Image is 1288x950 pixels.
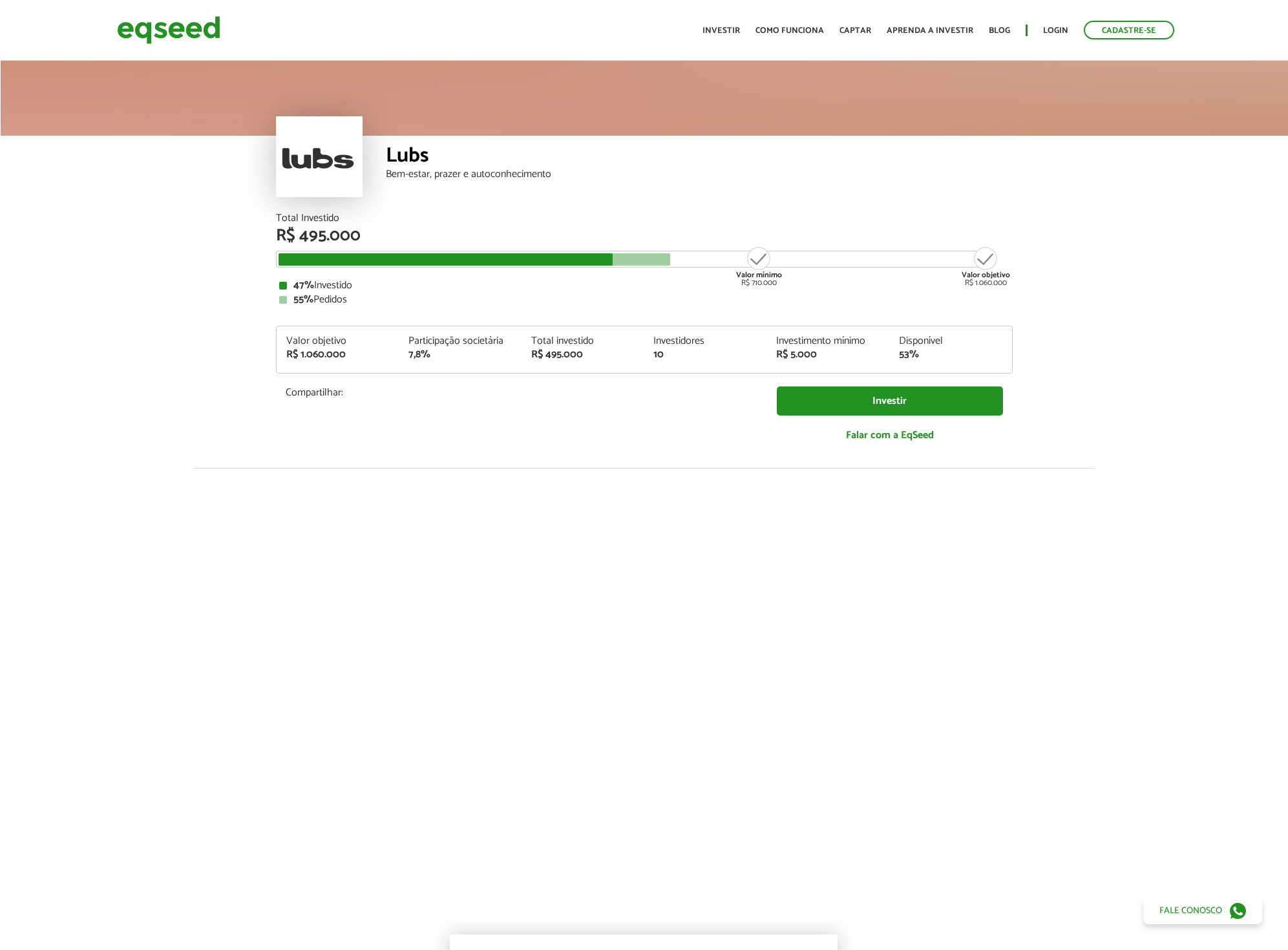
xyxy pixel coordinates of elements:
div: Investimento mínimo [776,336,880,346]
a: Captar [839,26,871,35]
div: Investido [279,280,1009,291]
div: 53% [899,350,1002,360]
a: Investir [777,386,1003,416]
a: Blog [989,26,1010,35]
img: EqSeed [117,13,220,47]
a: Investir [702,26,740,35]
div: R$ 5.000 [776,350,880,360]
div: 10 [653,350,757,360]
div: Participação societária [408,336,512,346]
strong: 55% [293,291,313,308]
strong: Valor mínimo [736,269,782,281]
a: Login [1043,26,1068,35]
div: R$ 710.000 [735,246,783,287]
a: Fale conosco [1143,897,1262,924]
strong: Valor objetivo [962,269,1010,281]
div: Disponível [899,336,1002,346]
div: R$ 1.060.000 [962,246,1010,287]
a: Falar com a EqSeed [777,422,1003,449]
div: R$ 495.000 [276,227,1013,244]
strong: 47% [293,277,314,294]
div: 7,8% [408,350,512,360]
div: Pedidos [279,295,1009,305]
div: Total Investido [276,213,1013,224]
div: R$ 1.060.000 [286,350,390,360]
a: Aprenda a investir [887,26,973,35]
div: R$ 495.000 [531,350,635,360]
div: Total investido [531,336,635,346]
p: Compartilhar: [286,386,757,399]
a: Cadastre-se [1084,21,1174,39]
a: Como funciona [755,26,824,35]
div: Valor objetivo [286,336,390,346]
div: Lubs [386,145,1013,169]
div: Investidores [653,336,757,346]
div: Bem-estar, prazer e autoconhecimento [386,169,1013,180]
